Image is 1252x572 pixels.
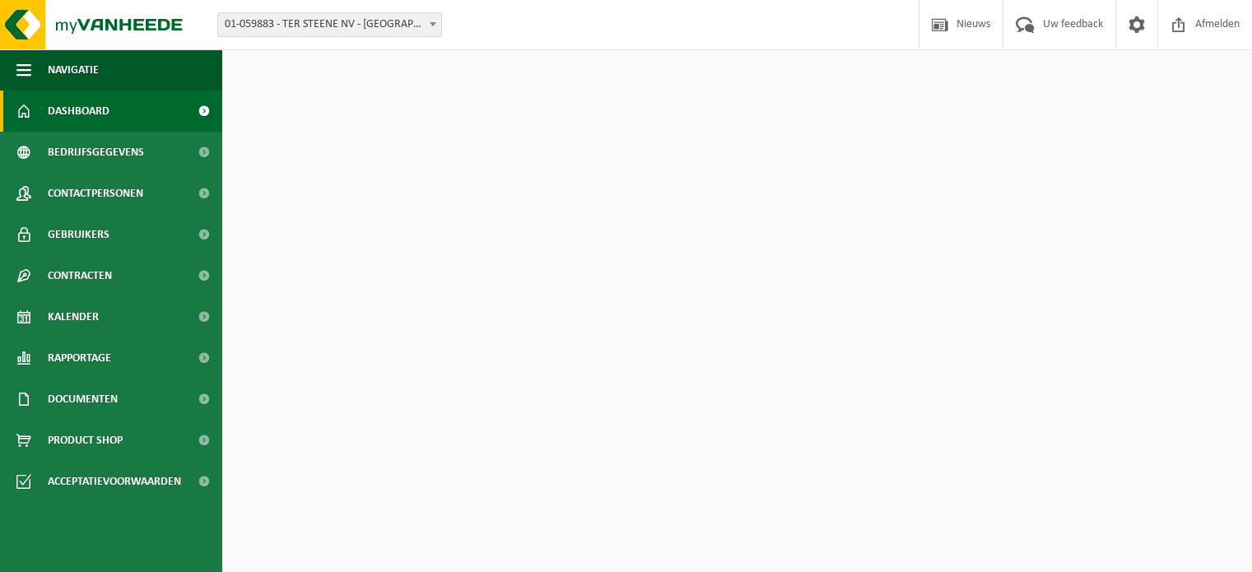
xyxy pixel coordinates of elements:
span: 01-059883 - TER STEENE NV - OOSTENDE [217,12,442,37]
span: Gebruikers [48,214,109,255]
span: 01-059883 - TER STEENE NV - OOSTENDE [218,13,441,36]
span: Rapportage [48,337,111,379]
span: Acceptatievoorwaarden [48,461,181,502]
span: Kalender [48,296,99,337]
span: Contactpersonen [48,173,143,214]
span: Navigatie [48,49,99,91]
span: Bedrijfsgegevens [48,132,144,173]
span: Product Shop [48,420,123,461]
span: Contracten [48,255,112,296]
span: Documenten [48,379,118,420]
span: Dashboard [48,91,109,132]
